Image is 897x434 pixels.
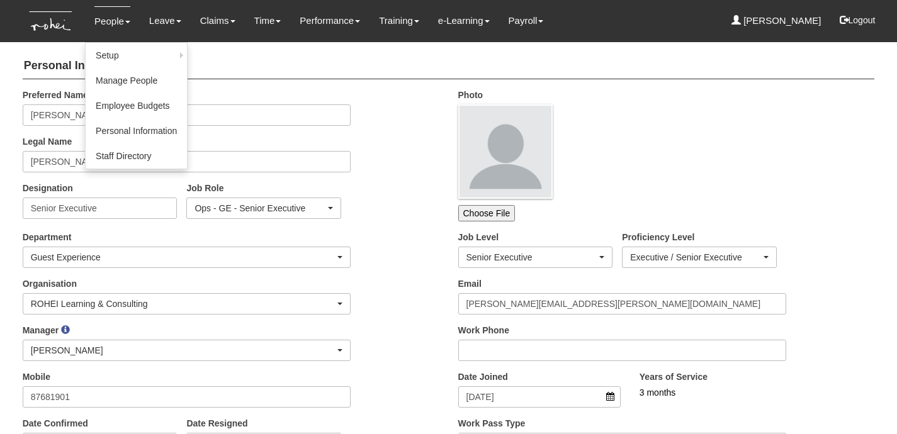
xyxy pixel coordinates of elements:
[23,182,73,194] label: Designation
[23,293,351,314] button: ROHEI Learning & Consulting
[86,143,187,169] a: Staff Directory
[23,247,351,268] button: Guest Experience
[23,340,351,361] button: [PERSON_NAME]
[23,370,50,383] label: Mobile
[23,135,72,148] label: Legal Name
[438,6,490,35] a: e-Learning
[458,324,509,337] label: Work Phone
[831,5,884,35] button: Logout
[31,344,336,357] div: [PERSON_NAME]
[731,6,821,35] a: [PERSON_NAME]
[458,247,613,268] button: Senior Executive
[31,298,336,310] div: ROHEI Learning & Consulting
[458,386,621,408] input: d/m/yyyy
[640,386,838,399] div: 3 months
[195,202,325,214] div: Ops - GE - Senior Executive
[458,277,482,290] label: Email
[23,53,875,79] h4: Personal Information
[458,89,483,101] label: Photo
[186,198,341,219] button: Ops - GE - Senior Executive
[186,417,247,430] label: Date Resigned
[86,93,187,118] a: Employee Budgets
[254,6,281,35] a: Time
[23,324,59,337] label: Manager
[300,6,360,35] a: Performance
[379,6,419,35] a: Training
[844,384,884,421] iframe: chat widget
[458,417,526,430] label: Work Pass Type
[86,68,187,93] a: Manage People
[86,118,187,143] a: Personal Information
[23,277,77,290] label: Organisation
[640,370,708,383] label: Years of Service
[23,231,72,243] label: Department
[186,182,223,194] label: Job Role
[86,43,187,68] a: Setup
[94,6,130,36] a: People
[458,205,516,221] input: Choose File
[458,104,553,199] img: profile.png
[458,370,508,383] label: Date Joined
[200,6,235,35] a: Claims
[622,231,694,243] label: Proficiency Level
[466,251,597,264] div: Senior Executive
[509,6,544,35] a: Payroll
[23,417,88,430] label: Date Confirmed
[31,251,336,264] div: Guest Experience
[622,247,777,268] button: Executive / Senior Executive
[149,6,181,35] a: Leave
[630,251,761,264] div: Executive / Senior Executive
[23,89,88,101] label: Preferred Name
[458,231,499,243] label: Job Level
